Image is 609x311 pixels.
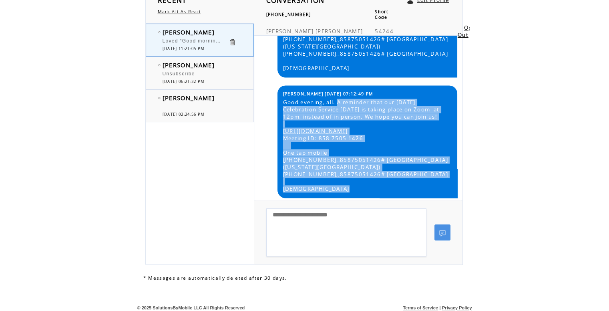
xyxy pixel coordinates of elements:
span: © 2025 SolutionsByMobile LLC All Rights Reserved [137,305,245,310]
span: Good evening, all. A reminder that our [DATE] Celebration Service [DATE] is taking place on Zoom ... [283,99,451,192]
a: Privacy Policy [442,305,472,310]
span: [DATE] 02:24:56 PM [163,112,205,117]
img: bulletEmpty.png [158,31,161,33]
span: [PERSON_NAME] [DATE] 07:12:49 PM [283,91,374,97]
span: [PERSON_NAME] [163,94,215,102]
a: Click to delete these messgaes [229,38,236,46]
span: Unsubscribe [163,71,195,77]
span: 54244 [375,28,394,35]
a: [URL][DOMAIN_NAME] [283,127,348,135]
span: * Messages are automatically deleted after 30 days. [143,275,287,281]
span: [PERSON_NAME] [163,61,215,69]
span: [DATE] 06:21:32 PM [163,79,205,84]
span: [DATE] 11:21:05 PM [163,46,205,51]
img: bulletEmpty.png [158,97,161,99]
img: bulletEmpty.png [158,64,161,66]
span: [PERSON_NAME] [316,28,363,35]
span: [PERSON_NAME] [163,28,215,36]
a: Terms of Service [403,305,438,310]
span: | [439,305,440,310]
a: Opt Out [458,24,475,38]
span: [PHONE_NUMBER] [266,12,311,17]
a: Mark All As Read [158,9,201,14]
span: [PERSON_NAME] [266,28,314,35]
span: Short Code [375,9,388,20]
